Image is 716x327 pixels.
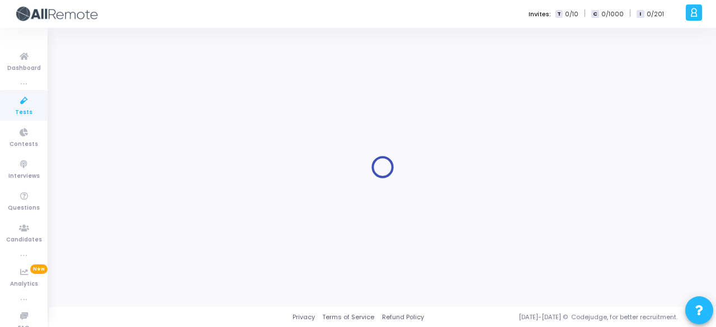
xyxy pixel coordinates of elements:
[382,312,424,322] a: Refund Policy
[6,235,42,245] span: Candidates
[637,10,644,18] span: I
[293,312,315,322] a: Privacy
[10,279,38,289] span: Analytics
[7,64,41,73] span: Dashboard
[565,10,578,19] span: 0/10
[591,10,599,18] span: C
[629,8,631,20] span: |
[322,312,374,322] a: Terms of Service
[8,172,40,181] span: Interviews
[8,203,40,213] span: Questions
[601,10,624,19] span: 0/1000
[14,3,98,25] img: logo
[15,108,32,117] span: Tests
[555,10,563,18] span: T
[30,264,48,274] span: New
[10,140,38,149] span: Contests
[647,10,664,19] span: 0/201
[584,8,586,20] span: |
[424,312,702,322] div: [DATE]-[DATE] © Codejudge, for better recruitment.
[529,10,551,19] label: Invites:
